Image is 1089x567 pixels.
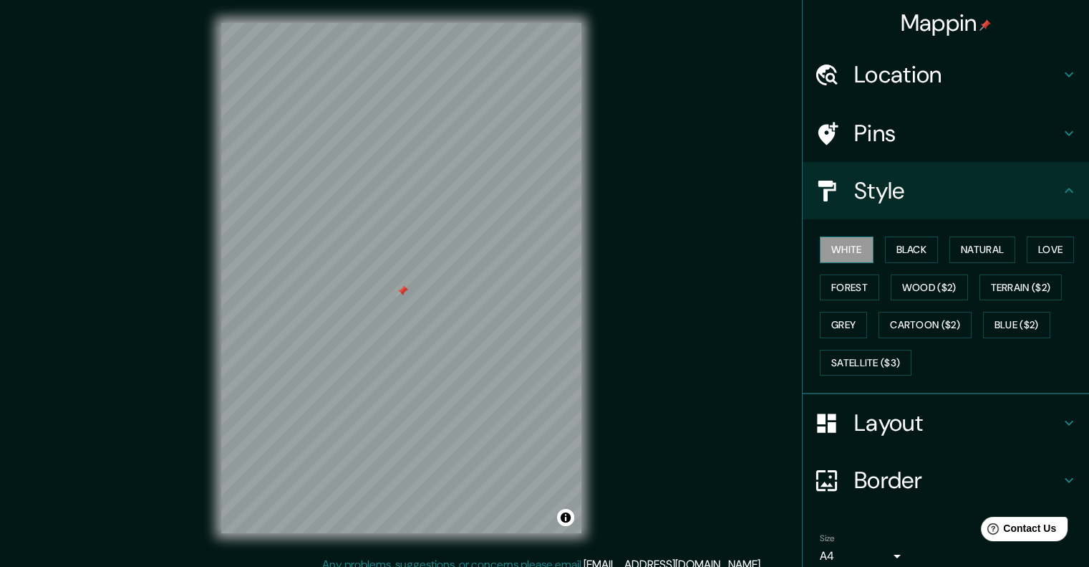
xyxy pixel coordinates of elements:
[557,509,574,526] button: Toggle attribution
[854,409,1060,437] h4: Layout
[901,9,992,37] h4: Mappin
[803,105,1089,162] div: Pins
[962,511,1073,551] iframe: Help widget launcher
[979,275,1063,301] button: Terrain ($2)
[949,237,1015,263] button: Natural
[854,466,1060,495] h4: Border
[891,275,968,301] button: Wood ($2)
[820,312,867,338] button: Grey
[820,275,879,301] button: Forest
[820,350,911,376] button: Satellite ($3)
[854,60,1060,89] h4: Location
[1027,237,1074,263] button: Love
[854,176,1060,205] h4: Style
[803,452,1089,509] div: Border
[983,312,1050,338] button: Blue ($2)
[221,23,581,533] canvas: Map
[820,533,835,545] label: Size
[854,119,1060,148] h4: Pins
[979,19,991,31] img: pin-icon.png
[803,394,1089,452] div: Layout
[879,312,972,338] button: Cartoon ($2)
[803,46,1089,103] div: Location
[803,162,1089,219] div: Style
[885,237,939,263] button: Black
[820,237,873,263] button: White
